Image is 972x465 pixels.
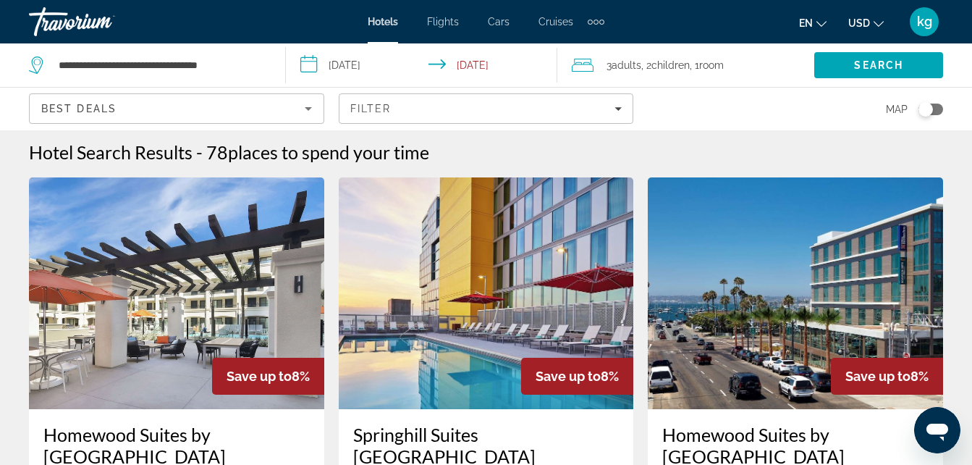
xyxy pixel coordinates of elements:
input: Search hotel destination [57,54,263,76]
button: Toggle map [908,103,943,116]
a: Hotels [368,16,398,28]
button: Change currency [848,12,884,33]
span: USD [848,17,870,29]
h1: Hotel Search Results [29,141,193,163]
span: Children [651,59,690,71]
span: Best Deals [41,103,117,114]
button: User Menu [905,7,943,37]
span: Filter [350,103,392,114]
h2: 78 [206,141,429,163]
button: Filters [339,93,634,124]
div: 8% [521,358,633,395]
button: Extra navigation items [588,10,604,33]
span: - [196,141,203,163]
span: Search [854,59,903,71]
span: Room [699,59,724,71]
img: Springhill Suites San Diego Downtown Bayfront [339,177,634,409]
img: Homewood Suites by Hilton San Diego Downtown Bayside [648,177,943,409]
span: Save up to [845,369,910,384]
a: Cars [488,16,510,28]
span: , 2 [641,55,690,75]
a: Cruises [538,16,573,28]
span: kg [917,14,932,29]
button: Travelers: 3 adults, 2 children [557,43,814,87]
a: Travorium [29,3,174,41]
div: 8% [212,358,324,395]
mat-select: Sort by [41,100,312,117]
iframe: Button to launch messaging window [914,407,960,453]
span: places to spend your time [228,141,429,163]
span: en [799,17,813,29]
a: Flights [427,16,459,28]
span: 3 [607,55,641,75]
button: Search [814,52,943,78]
span: Adults [612,59,641,71]
span: , 1 [690,55,724,75]
img: Homewood Suites by Hilton San Diego Central [29,177,324,409]
span: Save up to [227,369,292,384]
div: 8% [831,358,943,395]
span: Save up to [536,369,601,384]
span: Map [886,99,908,120]
button: Change language [799,12,827,33]
button: Select check in and out date [286,43,557,87]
